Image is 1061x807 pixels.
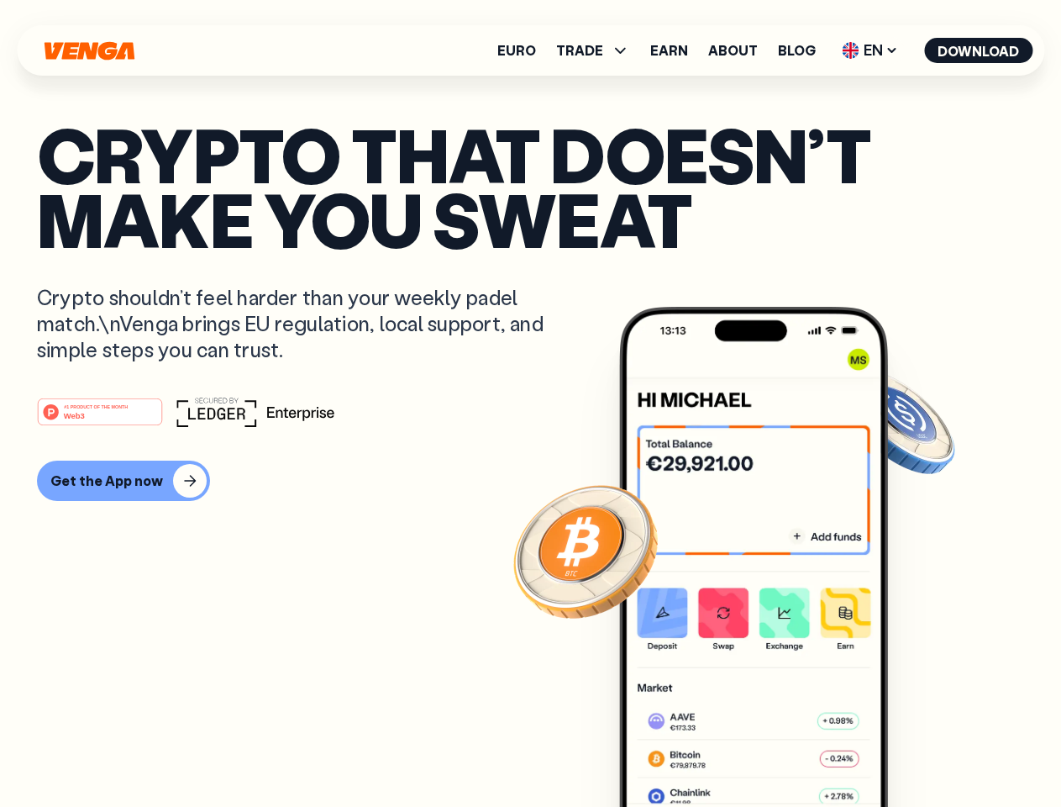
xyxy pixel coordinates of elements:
svg: Home [42,41,136,61]
img: USDC coin [838,361,959,483]
p: Crypto that doesn’t make you sweat [37,122,1024,251]
a: #1 PRODUCT OF THE MONTHWeb3 [37,408,163,430]
img: Bitcoin [510,475,661,626]
img: flag-uk [842,42,859,59]
div: Get the App now [50,472,163,489]
tspan: #1 PRODUCT OF THE MONTH [64,403,128,409]
span: EN [836,37,904,64]
tspan: Web3 [64,410,85,419]
p: Crypto shouldn’t feel harder than your weekly padel match.\nVenga brings EU regulation, local sup... [37,284,568,363]
a: Euro [497,44,536,57]
span: TRADE [556,44,603,57]
a: About [708,44,758,57]
a: Earn [650,44,688,57]
button: Download [924,38,1032,63]
a: Blog [778,44,816,57]
span: TRADE [556,40,630,61]
a: Get the App now [37,461,1024,501]
button: Get the App now [37,461,210,501]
